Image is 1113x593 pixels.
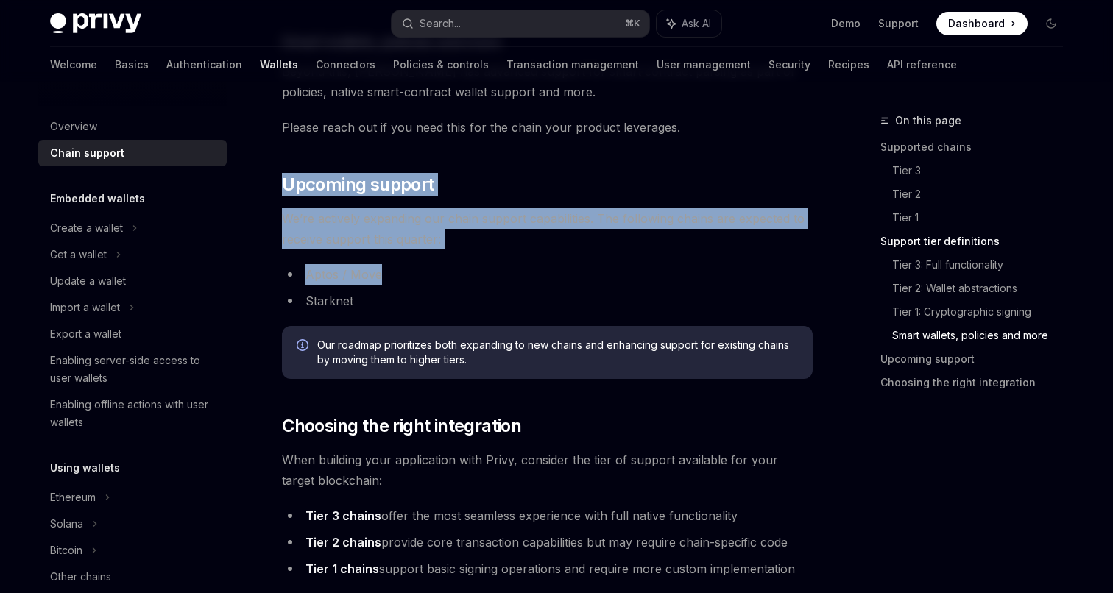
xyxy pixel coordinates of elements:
[768,47,810,82] a: Security
[38,268,227,294] a: Update a wallet
[878,16,919,31] a: Support
[420,15,461,32] div: Search...
[50,118,97,135] div: Overview
[50,246,107,263] div: Get a wallet
[50,396,218,431] div: Enabling offline actions with user wallets
[50,299,120,316] div: Import a wallet
[887,47,957,82] a: API reference
[895,112,961,129] span: On this page
[305,535,381,550] strong: Tier 2 chains
[282,208,813,249] span: We’re actively expanding our chain support capabilities. The following chains are expected to rec...
[892,182,1075,206] a: Tier 2
[892,159,1075,182] a: Tier 3
[50,459,120,477] h5: Using wallets
[892,277,1075,300] a: Tier 2: Wallet abstractions
[892,324,1075,347] a: Smart wallets, policies and more
[393,47,489,82] a: Policies & controls
[50,219,123,237] div: Create a wallet
[260,47,298,82] a: Wallets
[50,515,83,533] div: Solana
[38,113,227,140] a: Overview
[50,13,141,34] img: dark logo
[880,230,1075,253] a: Support tier definitions
[828,47,869,82] a: Recipes
[880,371,1075,394] a: Choosing the right integration
[282,532,813,553] li: provide core transaction capabilities but may require chain-specific code
[282,505,813,526] li: offer the most seamless experience with full native functionality
[831,16,861,31] a: Demo
[50,190,145,207] h5: Embedded wallets
[948,16,1005,31] span: Dashboard
[305,561,379,576] strong: Tier 1 chains
[38,347,227,391] a: Enabling server-side access to user wallets
[297,339,311,354] svg: Info
[38,321,227,347] a: Export a wallet
[282,414,521,438] span: Choosing the right integration
[625,18,640,29] span: ⌘ K
[317,338,798,367] span: Our roadmap prioritizes both expanding to new chains and enhancing support for existing chains by...
[305,508,381,523] strong: Tier 3 chains
[282,117,813,138] span: Please reach out if you need this for the chain your product leverages.
[657,10,721,37] button: Ask AI
[936,12,1028,35] a: Dashboard
[50,541,82,559] div: Bitcoin
[50,352,218,387] div: Enabling server-side access to user wallets
[892,206,1075,230] a: Tier 1
[50,272,126,290] div: Update a wallet
[880,135,1075,159] a: Supported chains
[115,47,149,82] a: Basics
[50,144,124,162] div: Chain support
[1039,12,1063,35] button: Toggle dark mode
[166,47,242,82] a: Authentication
[50,47,97,82] a: Welcome
[38,140,227,166] a: Chain support
[50,325,121,343] div: Export a wallet
[657,47,751,82] a: User management
[50,568,111,586] div: Other chains
[282,450,813,491] span: When building your application with Privy, consider the tier of support available for your target...
[880,347,1075,371] a: Upcoming support
[38,564,227,590] a: Other chains
[282,264,813,285] li: Aptos / Move
[506,47,639,82] a: Transaction management
[282,291,813,311] li: Starknet
[892,300,1075,324] a: Tier 1: Cryptographic signing
[392,10,649,37] button: Search...⌘K
[50,489,96,506] div: Ethereum
[38,391,227,436] a: Enabling offline actions with user wallets
[892,253,1075,277] a: Tier 3: Full functionality
[282,173,434,196] span: Upcoming support
[316,47,375,82] a: Connectors
[682,16,711,31] span: Ask AI
[282,558,813,579] li: support basic signing operations and require more custom implementation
